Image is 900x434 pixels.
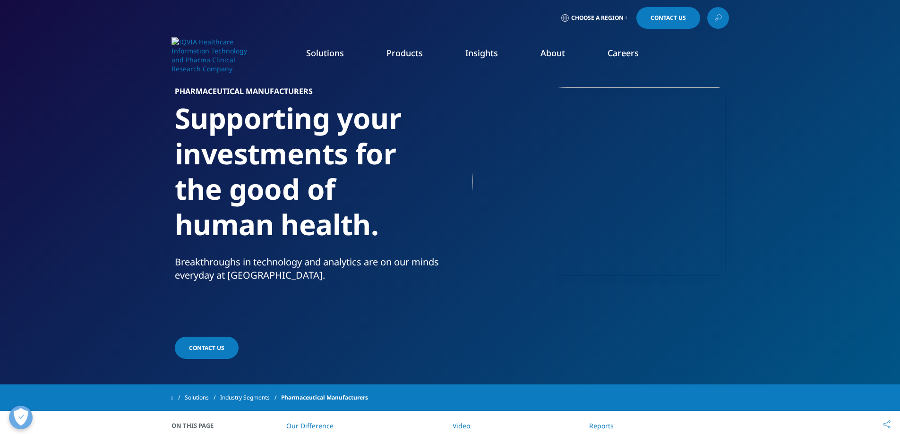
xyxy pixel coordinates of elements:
[9,406,33,429] button: Open Preferences
[636,7,700,29] a: Contact Us
[220,389,281,406] a: Industry Segments
[171,421,223,430] span: On This Page
[472,87,725,276] img: gettyimages-906499404_900px.jpg
[175,101,446,255] h1: Supporting your investments for the good of human health.
[651,15,686,21] span: Contact Us
[306,47,344,59] a: Solutions
[189,344,224,352] span: Contact us
[281,389,368,406] span: Pharmaceutical Manufacturers
[386,47,423,59] a: Products
[251,33,729,77] nav: Primary
[540,47,565,59] a: About
[185,389,220,406] a: Solutions
[175,255,446,288] p: Breakthroughs in technology and analytics are on our minds everyday at [GEOGRAPHIC_DATA].
[589,421,614,430] a: Reports
[465,47,498,59] a: Insights
[286,421,334,430] a: Our Difference
[608,47,639,59] a: Careers
[175,87,446,101] h6: Pharmaceutical Manufacturers
[175,337,239,359] a: Contact us
[453,421,470,430] a: Video
[171,37,247,73] img: IQVIA Healthcare Information Technology and Pharma Clinical Research Company
[571,14,624,22] span: Choose a Region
